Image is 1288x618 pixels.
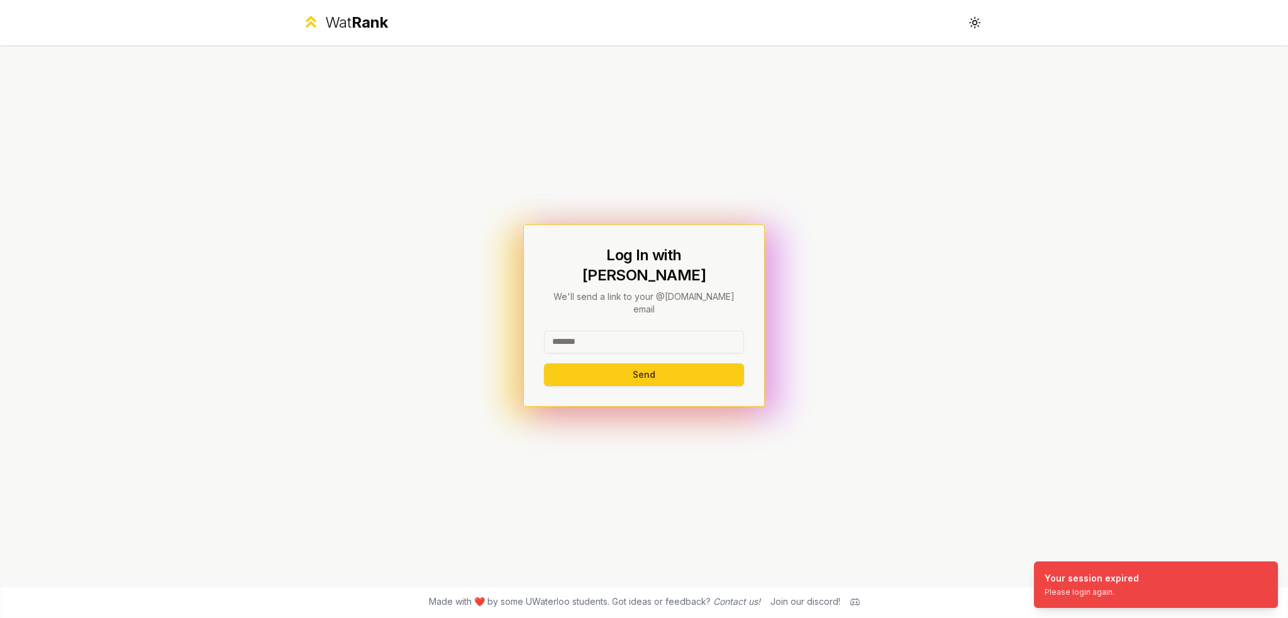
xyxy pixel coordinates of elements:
a: WatRank [302,13,388,33]
button: Send [544,363,744,386]
div: Wat [325,13,388,33]
span: Rank [352,13,388,31]
h1: Log In with [PERSON_NAME] [544,245,744,285]
p: We'll send a link to your @[DOMAIN_NAME] email [544,290,744,316]
div: Your session expired [1045,572,1139,585]
div: Please login again. [1045,587,1139,597]
div: Join our discord! [770,595,840,608]
a: Contact us! [713,596,760,607]
span: Made with ❤️ by some UWaterloo students. Got ideas or feedback? [429,595,760,608]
